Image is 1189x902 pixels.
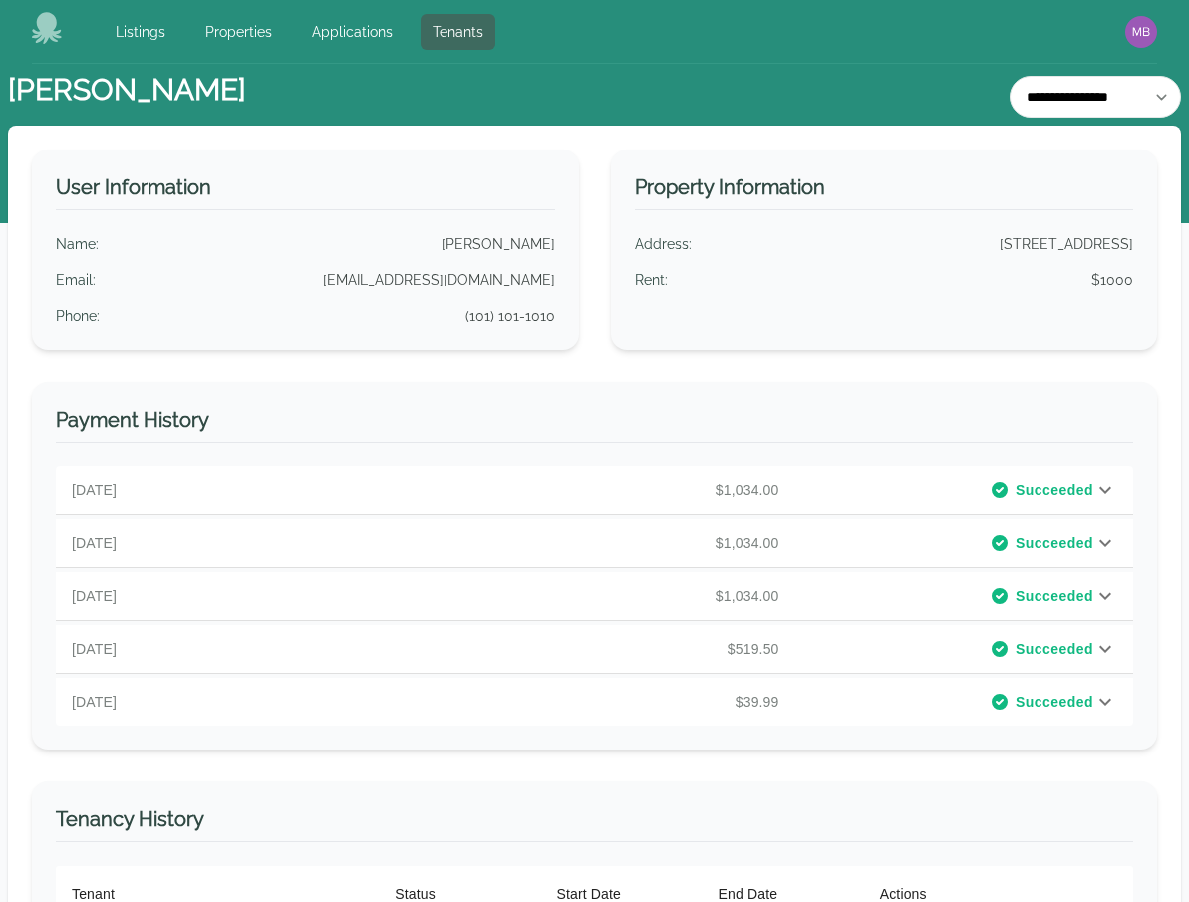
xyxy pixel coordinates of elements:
[1016,692,1093,712] span: Succeeded
[56,572,1133,620] div: [DATE]$1,034.00Succeeded
[442,234,555,254] p: [PERSON_NAME]
[323,270,555,290] p: [EMAIL_ADDRESS][DOMAIN_NAME]
[56,173,555,210] h3: User Information
[72,586,430,606] p: [DATE]
[430,533,787,553] p: $1,034.00
[1016,533,1093,553] span: Succeeded
[430,480,787,500] p: $1,034.00
[72,533,430,553] p: [DATE]
[8,72,246,118] h1: [PERSON_NAME]
[1091,270,1133,290] p: $1000
[465,306,555,326] p: (101) 101-1010
[72,480,430,500] p: [DATE]
[1016,639,1093,659] span: Succeeded
[56,234,99,254] p: Name :
[1000,234,1133,254] p: [STREET_ADDRESS]
[56,306,100,326] p: Phone :
[56,625,1133,673] div: [DATE]$519.50Succeeded
[193,14,284,50] a: Properties
[104,14,177,50] a: Listings
[72,639,430,659] p: [DATE]
[421,14,495,50] a: Tenants
[300,14,405,50] a: Applications
[56,270,96,290] p: Email :
[430,692,787,712] p: $39.99
[635,234,692,254] p: Address :
[56,678,1133,726] div: [DATE]$39.99Succeeded
[430,586,787,606] p: $1,034.00
[56,805,1133,842] h3: Tenancy History
[635,270,668,290] p: Rent :
[56,466,1133,514] div: [DATE]$1,034.00Succeeded
[635,173,1134,210] h3: Property Information
[56,519,1133,567] div: [DATE]$1,034.00Succeeded
[1016,480,1093,500] span: Succeeded
[72,692,430,712] p: [DATE]
[56,406,1133,443] h3: Payment History
[1016,586,1093,606] span: Succeeded
[430,639,787,659] p: $519.50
